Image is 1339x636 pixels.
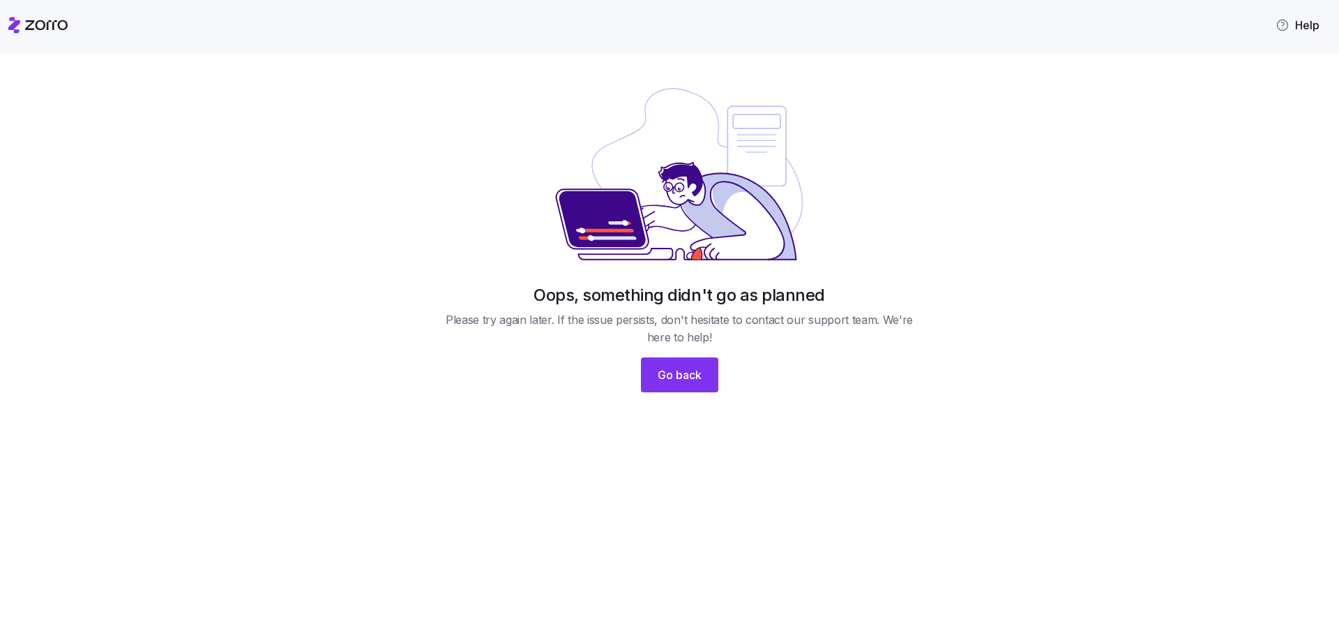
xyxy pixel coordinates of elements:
button: Help [1264,11,1331,39]
button: Go back [641,357,718,392]
span: Help [1276,17,1319,34]
span: Please try again later. If the issue persists, don't hesitate to contact our support team. We're ... [439,311,919,346]
span: Go back [658,367,702,383]
h1: Oops, something didn't go as planned [534,284,825,306]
